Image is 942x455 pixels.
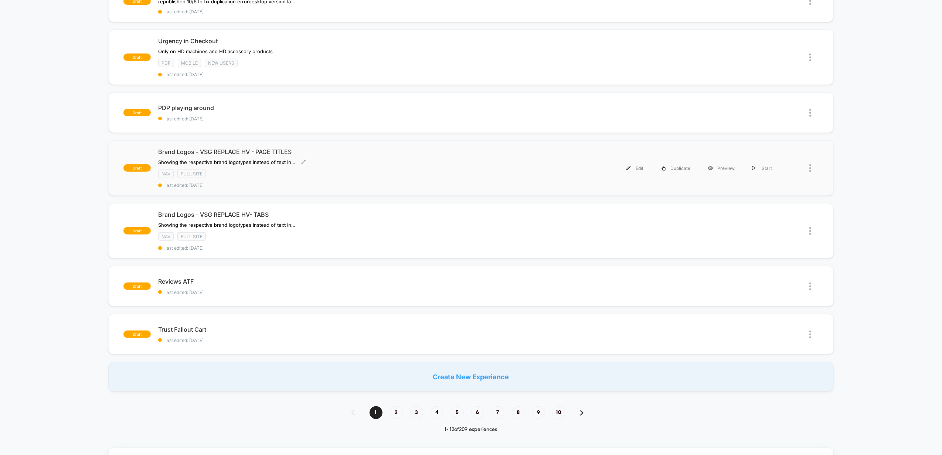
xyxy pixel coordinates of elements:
span: last edited: [DATE] [158,72,471,77]
span: PDP playing around [158,104,471,112]
span: 3 [410,406,423,419]
span: draft [123,109,151,116]
span: Showing the respective brand logotypes instead of text in tabs [158,222,295,228]
div: Edit [618,160,652,177]
span: draft [123,54,151,61]
span: NAV [158,232,174,241]
span: Showing the respective brand logotypes instead of text in tabs [158,159,295,165]
img: menu [626,166,631,171]
span: Only on HD machines and HD accessory products [158,48,273,54]
span: Brand Logos - VSG REPLACE HV - PAGE TITLES [158,148,471,155]
span: Full site [177,170,206,178]
img: close [809,164,811,172]
span: last edited: [DATE] [158,182,471,188]
span: PDP [158,59,174,67]
span: Trust Fallout Cart [158,326,471,333]
span: 9 [532,406,545,419]
div: Duplicate [652,160,699,177]
span: NAV [158,170,174,178]
span: last edited: [DATE] [158,290,471,295]
span: 1 [370,406,382,419]
span: last edited: [DATE] [158,9,471,14]
span: Urgency in Checkout [158,37,471,45]
div: 1 - 12 of 209 experiences [344,427,598,433]
img: close [809,109,811,117]
span: last edited: [DATE] [158,338,471,343]
span: draft [123,164,151,172]
span: draft [123,227,151,235]
span: Mobile [178,59,201,67]
span: Full site [177,232,206,241]
span: last edited: [DATE] [158,116,471,122]
span: 8 [512,406,525,419]
span: draft [123,331,151,338]
div: Start [744,160,781,177]
img: menu [752,166,756,171]
span: 10 [552,406,565,419]
img: pagination forward [580,410,584,415]
img: close [809,227,811,235]
img: close [809,54,811,61]
span: draft [123,283,151,290]
span: 4 [431,406,443,419]
span: 6 [471,406,484,419]
div: Create New Experience [108,362,834,391]
img: menu [661,166,666,171]
img: close [809,331,811,338]
span: last edited: [DATE] [158,245,471,251]
img: close [809,283,811,290]
span: 2 [390,406,403,419]
span: Brand Logos - VSG REPLACE HV- TABS [158,211,471,218]
span: Reviews ATF [158,278,471,285]
span: 7 [492,406,504,419]
div: Preview [699,160,744,177]
span: New Users [205,59,238,67]
span: 5 [451,406,464,419]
